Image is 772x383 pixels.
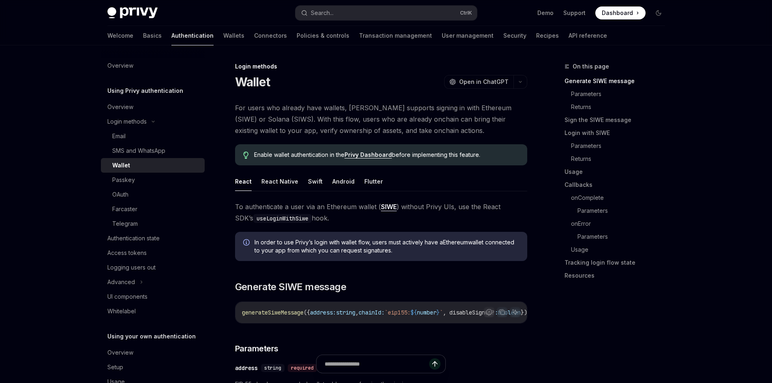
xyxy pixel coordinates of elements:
span: ` [440,309,443,316]
a: Overview [101,345,205,360]
a: Returns [571,101,671,113]
a: Security [503,26,526,45]
button: Report incorrect code [484,307,494,317]
div: Telegram [112,219,138,229]
a: Authentication state [101,231,205,246]
a: Welcome [107,26,133,45]
span: , disableSignup? [443,309,495,316]
a: Parameters [577,204,671,217]
span: For users who already have wallets, [PERSON_NAME] supports signing in with Ethereum (SIWE) or Sol... [235,102,527,136]
div: Overview [107,61,133,71]
a: API reference [569,26,607,45]
span: Generate SIWE message [235,280,346,293]
a: onComplete [571,191,671,204]
button: Copy the contents from the code block [497,307,507,317]
a: Parameters [577,230,671,243]
div: Overview [107,348,133,357]
a: Wallet [101,158,205,173]
button: Toggle dark mode [652,6,665,19]
div: Authentication state [107,233,160,243]
div: UI components [107,292,148,302]
span: Ctrl K [460,10,472,16]
div: Access tokens [107,248,147,258]
a: Login with SIWE [565,126,671,139]
a: Dashboard [595,6,646,19]
button: Ask AI [510,307,520,317]
a: Email [101,129,205,143]
a: Parameters [571,88,671,101]
a: Access tokens [101,246,205,260]
img: dark logo [107,7,158,19]
span: Open in ChatGPT [459,78,509,86]
a: Telegram [101,216,205,231]
a: Usage [571,243,671,256]
a: onError [571,217,671,230]
a: Whitelabel [101,304,205,319]
span: On this page [573,62,609,71]
h1: Wallet [235,75,270,89]
a: Passkey [101,173,205,187]
a: Recipes [536,26,559,45]
a: Overview [101,100,205,114]
span: ({ [304,309,310,316]
div: Login methods [107,117,147,126]
button: React Native [261,172,298,191]
div: Advanced [107,277,135,287]
a: Usage [565,165,671,178]
button: Android [332,172,355,191]
a: Overview [101,58,205,73]
div: Farcaster [112,204,137,214]
a: Returns [571,152,671,165]
button: Send message [429,358,441,370]
span: chainId: [359,309,385,316]
a: Tracking login flow state [565,256,671,269]
div: OAuth [112,190,128,199]
div: Wallet [112,160,130,170]
div: Logging users out [107,263,156,272]
span: Parameters [235,343,278,354]
span: number [417,309,436,316]
a: SIWE [381,203,397,211]
button: Open in ChatGPT [444,75,513,89]
span: } [436,309,440,316]
span: To authenticate a user via an Ethereum wallet ( ) without Privy UIs, use the React SDK’s hook. [235,201,527,224]
h5: Using your own authentication [107,332,196,341]
a: Privy Dashboard [344,151,392,158]
svg: Tip [243,152,249,159]
div: Login methods [235,62,527,71]
button: Flutter [364,172,383,191]
a: Setup [101,360,205,374]
span: generateSiweMessage [242,309,304,316]
div: Overview [107,102,133,112]
a: Generate SIWE message [565,75,671,88]
span: ${ [411,309,417,316]
div: Passkey [112,175,135,185]
a: UI components [101,289,205,304]
a: Basics [143,26,162,45]
a: Connectors [254,26,287,45]
a: User management [442,26,494,45]
button: Swift [308,172,323,191]
a: Policies & controls [297,26,349,45]
span: string [336,309,355,316]
a: Support [563,9,586,17]
span: Dashboard [602,9,633,17]
div: Email [112,131,126,141]
a: OAuth [101,187,205,202]
a: Authentication [171,26,214,45]
span: : [495,309,498,316]
div: Whitelabel [107,306,136,316]
a: Wallets [223,26,244,45]
code: useLoginWithSiwe [253,214,312,223]
a: Farcaster [101,202,205,216]
a: Parameters [571,139,671,152]
button: React [235,172,252,191]
span: `eip155: [385,309,411,316]
a: Sign the SIWE message [565,113,671,126]
span: }) [521,309,527,316]
h5: Using Privy authentication [107,86,183,96]
div: Setup [107,362,123,372]
svg: Info [243,239,251,247]
a: Demo [537,9,554,17]
span: In order to use Privy’s login with wallet flow, users must actively have a Ethereum wallet connec... [254,238,519,255]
